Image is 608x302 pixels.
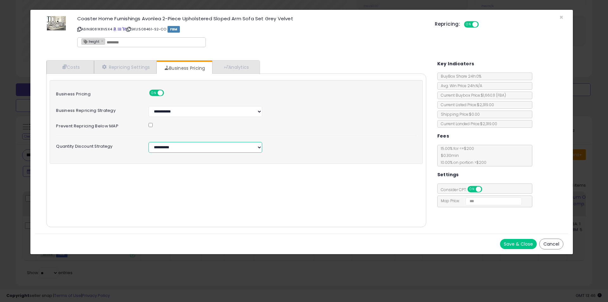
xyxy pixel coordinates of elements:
a: × [101,38,105,44]
span: ON [465,22,472,27]
label: Prevent repricing below MAP [51,122,144,128]
span: Current Buybox Price: [438,93,506,98]
label: Business Repricing Strategy [51,106,144,113]
span: ON [468,187,476,192]
span: ON [150,90,158,96]
span: BuyBox Share 24h: 0% [438,74,481,79]
a: Your listing only [122,27,126,32]
a: Analytics [212,61,259,74]
span: 10.00 % on portion > $200 [438,160,486,165]
a: Business Pricing [157,62,212,74]
span: Map Price: [438,198,522,203]
span: OFF [481,187,491,192]
span: OFF [478,22,488,27]
label: Business Pricing [51,90,144,96]
span: Current Landed Price: $2,319.00 [438,121,497,126]
span: Shipping Price: $0.00 [438,112,480,117]
label: Quantity Discount Strategy [51,142,144,149]
h3: Coaster Home Furnishings Avonlea 2-Piece Upholstered Sloped Arm Sofa Set Grey Velvet [77,16,425,21]
span: freight [82,39,99,44]
img: 41PUud8agOL._SL60_.jpg [47,16,66,30]
span: 15.00 % for <= $200 [438,146,486,165]
a: Costs [47,61,94,74]
h5: Fees [437,132,449,140]
span: $1,660.11 [481,93,506,98]
span: Consider CPT: [438,187,491,192]
span: × [559,13,563,22]
h5: Repricing: [435,22,460,27]
span: FBM [168,26,180,33]
button: Cancel [539,239,563,249]
h5: Key Indicators [437,60,474,68]
span: ( FBA ) [496,93,506,98]
span: $0.30 min [438,153,459,158]
span: Current Listed Price: $2,319.00 [438,102,494,107]
button: Save & Close [500,239,537,249]
a: All offer listings [118,27,121,32]
span: OFF [163,90,173,96]
span: Avg. Win Price 24h: N/A [438,83,482,88]
a: Repricing Settings [94,61,157,74]
p: ASIN: B081K8VSX4 | SKU: 508461-S2-CO [77,24,425,34]
h5: Settings [437,171,459,179]
a: BuyBox page [113,27,117,32]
